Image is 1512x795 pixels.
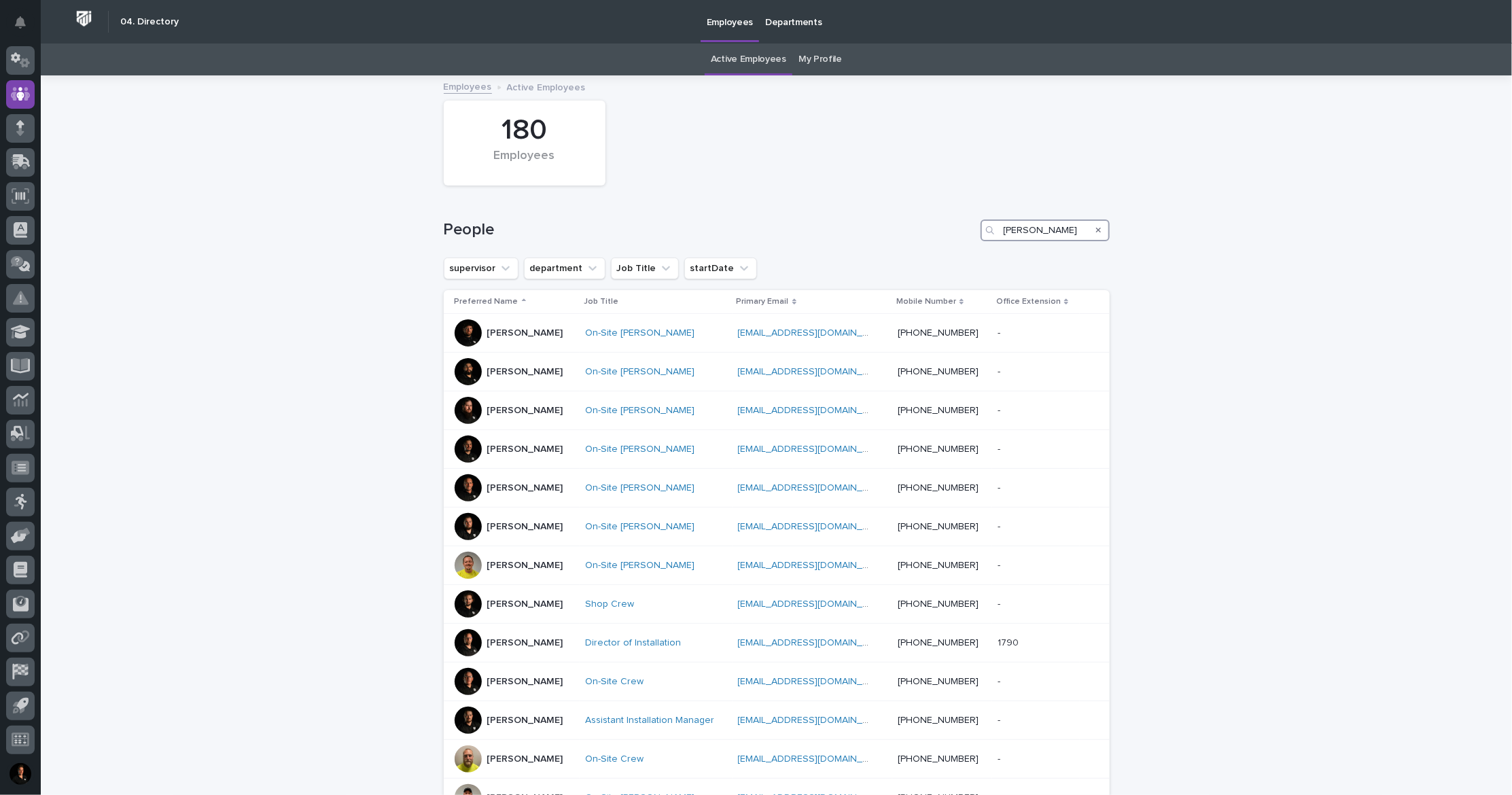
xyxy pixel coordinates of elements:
h1: People [444,220,975,240]
p: [PERSON_NAME] [487,637,563,649]
p: - [998,402,1003,417]
tr: [PERSON_NAME]On-Site [PERSON_NAME] [EMAIL_ADDRESS][DOMAIN_NAME] [PHONE_NUMBER]-- [444,353,1110,391]
a: [EMAIL_ADDRESS][DOMAIN_NAME] [738,715,892,725]
p: - [998,325,1003,339]
div: 180 [467,113,582,147]
a: [PHONE_NUMBER] [898,638,979,648]
tr: [PERSON_NAME]On-Site [PERSON_NAME] [EMAIL_ADDRESS][DOMAIN_NAME] [PHONE_NUMBER]-- [444,430,1110,469]
p: Mobile Number [896,294,956,309]
a: [PHONE_NUMBER] [898,522,979,531]
a: On-Site [PERSON_NAME] [585,366,695,378]
tr: [PERSON_NAME]On-Site [PERSON_NAME] [EMAIL_ADDRESS][DOMAIN_NAME] [PHONE_NUMBER]-- [444,469,1110,508]
a: On-Site [PERSON_NAME] [585,405,695,417]
a: On-Site [PERSON_NAME] [585,482,695,494]
a: [PHONE_NUMBER] [898,483,979,493]
tr: [PERSON_NAME]On-Site [PERSON_NAME] [EMAIL_ADDRESS][DOMAIN_NAME] [PHONE_NUMBER]-- [444,546,1110,585]
a: [PHONE_NUMBER] [898,754,979,764]
p: [PERSON_NAME] [487,328,563,339]
a: [PHONE_NUMBER] [898,406,979,415]
div: Employees [467,149,582,177]
a: [EMAIL_ADDRESS][DOMAIN_NAME] [738,522,892,531]
a: [PHONE_NUMBER] [898,444,979,454]
a: [PHONE_NUMBER] [898,677,979,686]
p: Job Title [584,294,618,309]
a: On-Site [PERSON_NAME] [585,444,695,455]
div: Notifications [17,16,35,38]
button: Job Title [611,258,679,279]
a: Director of Installation [585,637,681,649]
a: [EMAIL_ADDRESS][DOMAIN_NAME] [738,406,892,415]
p: [PERSON_NAME] [487,560,563,571]
a: Active Employees [711,43,786,75]
p: 1790 [998,635,1021,649]
a: On-Site [PERSON_NAME] [585,328,695,339]
button: users-avatar [6,760,35,788]
a: My Profile [798,43,842,75]
p: [PERSON_NAME] [487,405,563,417]
a: [PHONE_NUMBER] [898,561,979,570]
p: Primary Email [737,294,789,309]
p: - [998,751,1003,765]
a: On-Site Crew [585,754,644,765]
tr: [PERSON_NAME]On-Site Crew [EMAIL_ADDRESS][DOMAIN_NAME] [PHONE_NUMBER]-- [444,662,1110,701]
button: department [524,258,605,279]
a: On-Site [PERSON_NAME] [585,560,695,571]
p: - [998,518,1003,533]
a: [EMAIL_ADDRESS][DOMAIN_NAME] [738,599,892,609]
p: - [998,712,1003,726]
p: [PERSON_NAME] [487,444,563,455]
a: [PHONE_NUMBER] [898,599,979,609]
button: startDate [684,258,757,279]
p: Active Employees [507,79,586,94]
a: [PHONE_NUMBER] [898,328,979,338]
a: [EMAIL_ADDRESS][DOMAIN_NAME] [738,483,892,493]
p: [PERSON_NAME] [487,754,563,765]
a: [EMAIL_ADDRESS][DOMAIN_NAME] [738,328,892,338]
p: Preferred Name [455,294,518,309]
tr: [PERSON_NAME]On-Site [PERSON_NAME] [EMAIL_ADDRESS][DOMAIN_NAME] [PHONE_NUMBER]-- [444,391,1110,430]
a: Employees [444,78,492,94]
img: Workspace Logo [71,6,96,31]
a: Shop Crew [585,599,634,610]
a: [EMAIL_ADDRESS][DOMAIN_NAME] [738,561,892,570]
button: Notifications [6,8,35,37]
a: [EMAIL_ADDRESS][DOMAIN_NAME] [738,444,892,454]
a: [EMAIL_ADDRESS][DOMAIN_NAME] [738,367,892,376]
p: - [998,480,1003,494]
p: [PERSON_NAME] [487,715,563,726]
a: [EMAIL_ADDRESS][DOMAIN_NAME] [738,638,892,648]
p: - [998,441,1003,455]
tr: [PERSON_NAME]On-Site [PERSON_NAME] [EMAIL_ADDRESS][DOMAIN_NAME] [PHONE_NUMBER]-- [444,508,1110,546]
p: - [998,596,1003,610]
h2: 04. Directory [120,16,179,28]
a: [PHONE_NUMBER] [898,715,979,725]
a: Assistant Installation Manager [585,715,714,726]
tr: [PERSON_NAME]Shop Crew [EMAIL_ADDRESS][DOMAIN_NAME] [PHONE_NUMBER]-- [444,585,1110,624]
a: [EMAIL_ADDRESS][DOMAIN_NAME] [738,677,892,686]
p: [PERSON_NAME] [487,676,563,688]
p: [PERSON_NAME] [487,366,563,378]
p: Office Extension [996,294,1061,309]
p: [PERSON_NAME] [487,482,563,494]
a: On-Site Crew [585,676,644,688]
p: [PERSON_NAME] [487,599,563,610]
button: supervisor [444,258,518,279]
tr: [PERSON_NAME]On-Site Crew [EMAIL_ADDRESS][DOMAIN_NAME] [PHONE_NUMBER]-- [444,740,1110,779]
tr: [PERSON_NAME]Assistant Installation Manager [EMAIL_ADDRESS][DOMAIN_NAME] [PHONE_NUMBER]-- [444,701,1110,740]
a: [PHONE_NUMBER] [898,367,979,376]
tr: [PERSON_NAME]On-Site [PERSON_NAME] [EMAIL_ADDRESS][DOMAIN_NAME] [PHONE_NUMBER]-- [444,314,1110,353]
p: - [998,364,1003,378]
p: [PERSON_NAME] [487,521,563,533]
tr: [PERSON_NAME]Director of Installation [EMAIL_ADDRESS][DOMAIN_NAME] [PHONE_NUMBER]17901790 [444,624,1110,662]
input: Search [981,219,1110,241]
p: - [998,557,1003,571]
p: - [998,673,1003,688]
a: [EMAIL_ADDRESS][DOMAIN_NAME] [738,754,892,764]
a: On-Site [PERSON_NAME] [585,521,695,533]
